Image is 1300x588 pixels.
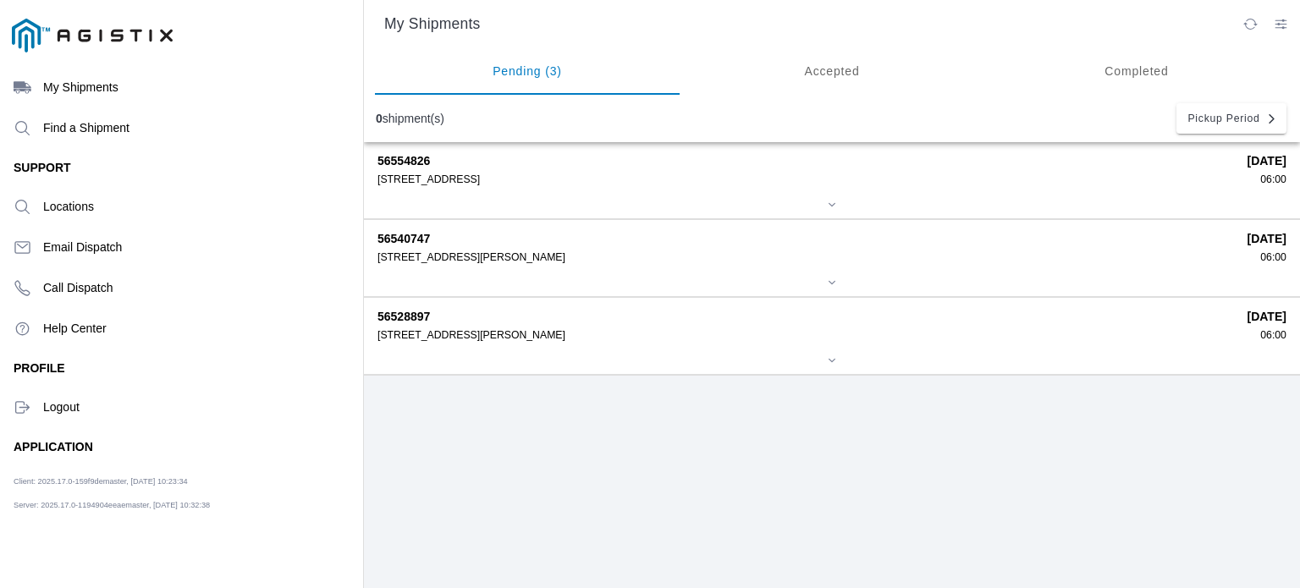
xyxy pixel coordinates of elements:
[1248,154,1286,168] strong: [DATE]
[1248,251,1286,263] div: 06:00
[376,112,444,125] div: shipment(s)
[43,281,350,294] ion-label: Call Dispatch
[1248,232,1286,245] strong: [DATE]
[377,329,1236,341] div: [STREET_ADDRESS][PERSON_NAME]
[14,500,266,518] ion-label: Server: 2025.17.0-1194904eeae
[125,500,210,509] span: master, [DATE] 10:32:38
[1248,329,1286,341] div: 06:00
[377,154,1236,168] strong: 56554826
[1187,113,1259,124] span: Pickup Period
[103,477,188,486] span: master, [DATE] 10:23:34
[43,240,350,254] ion-label: Email Dispatch
[377,232,1236,245] strong: 56540747
[43,400,350,414] ion-label: Logout
[1248,173,1286,185] div: 06:00
[43,80,350,94] ion-label: My Shipments
[377,173,1236,185] div: [STREET_ADDRESS]
[367,15,1235,33] ion-title: My Shipments
[377,310,1236,323] strong: 56528897
[375,47,680,95] ion-segment-button: Pending (3)
[680,47,984,95] ion-segment-button: Accepted
[43,121,350,135] ion-label: Find a Shipment
[984,47,1289,95] ion-segment-button: Completed
[376,112,383,125] b: 0
[377,251,1236,263] div: [STREET_ADDRESS][PERSON_NAME]
[43,200,350,213] ion-label: Locations
[14,477,266,495] ion-label: Client: 2025.17.0-159f9de
[1248,310,1286,323] strong: [DATE]
[43,321,350,335] ion-label: Help Center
